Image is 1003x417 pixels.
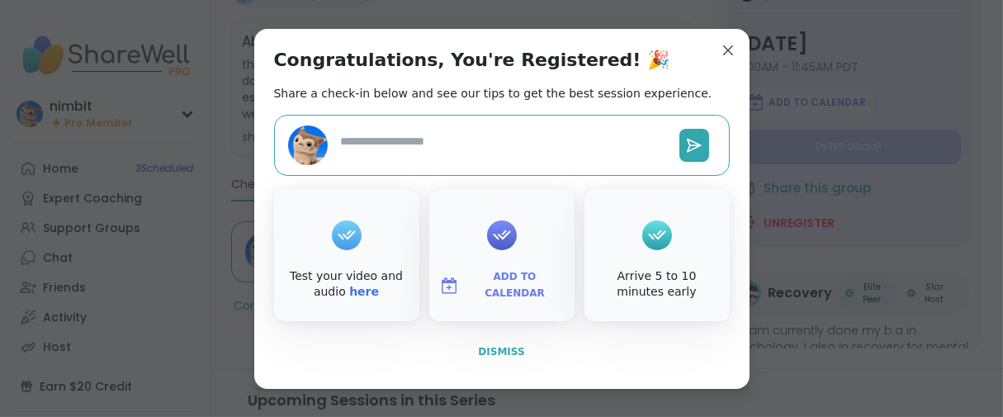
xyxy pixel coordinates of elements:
[349,285,379,298] a: here
[439,276,459,296] img: ShareWell Logomark
[274,49,670,72] h1: Congratulations, You're Registered! 🎉
[288,126,328,165] img: nimbit
[274,334,730,369] button: Dismiss
[274,85,712,102] h2: Share a check-in below and see our tips to get the best session experience.
[433,268,571,303] button: Add to Calendar
[588,268,726,301] div: Arrive 5 to 10 minutes early
[277,268,416,301] div: Test your video and audio
[478,346,524,358] span: Dismiss
[466,269,565,301] span: Add to Calendar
